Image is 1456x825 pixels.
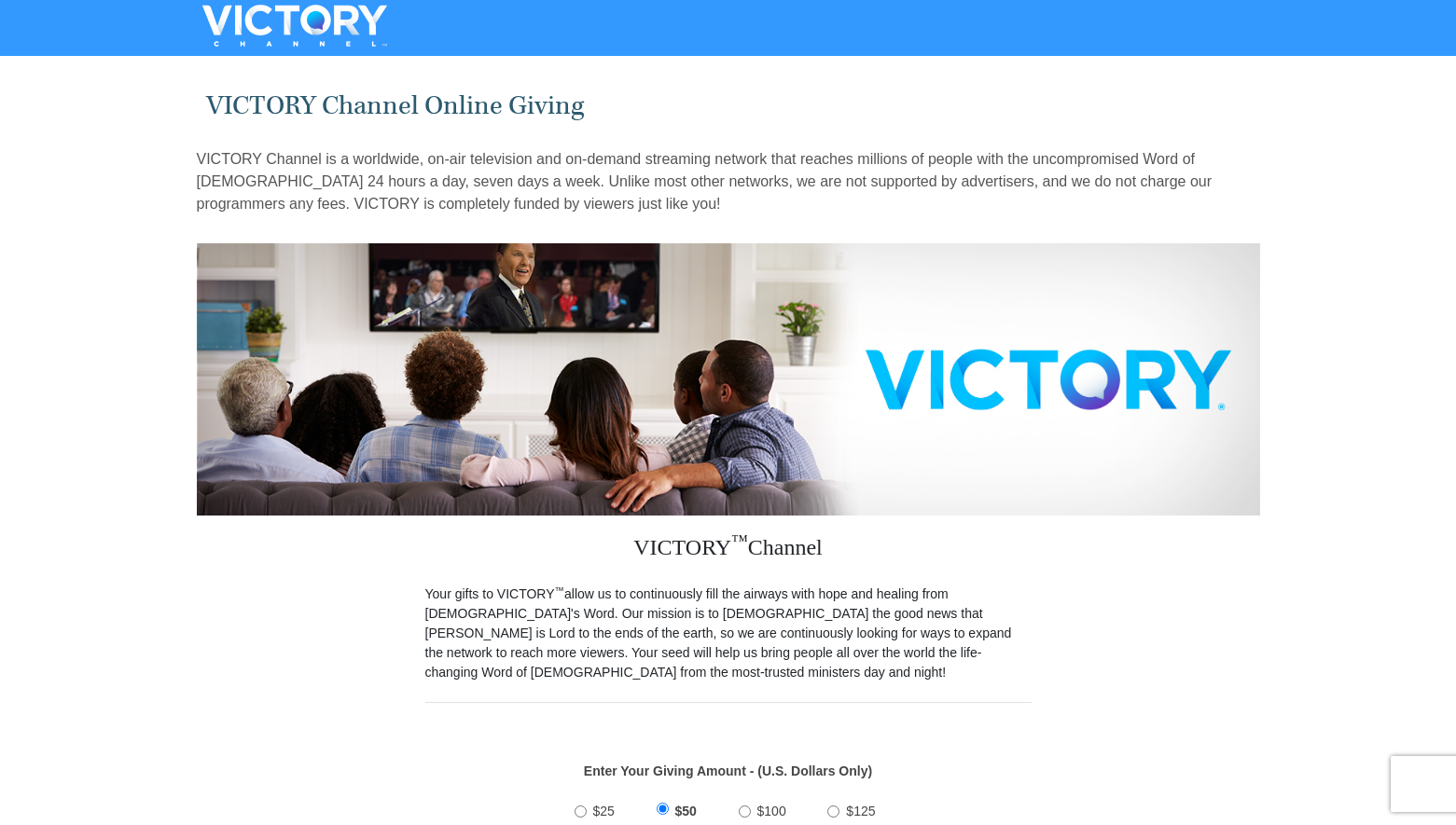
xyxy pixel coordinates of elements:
[197,148,1260,215] p: VICTORY Channel is a worldwide, on-air television and on-demand streaming network that reaches mi...
[846,804,875,818] span: $125
[425,584,1032,682] p: Your gifts to VICTORY allow us to continuously fill the airways with hope and healing from [DEMOG...
[178,5,411,47] img: VICTORYTHON - VICTORY Channel
[675,804,697,818] span: $50
[593,804,615,818] span: $25
[584,763,872,778] strong: Enter Your Giving Amount - (U.S. Dollars Only)
[731,531,748,550] sup: ™
[555,584,565,596] sup: ™
[757,804,786,818] span: $100
[206,90,1250,121] h1: VICTORY Channel Online Giving
[425,516,1032,584] h3: VICTORY Channel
